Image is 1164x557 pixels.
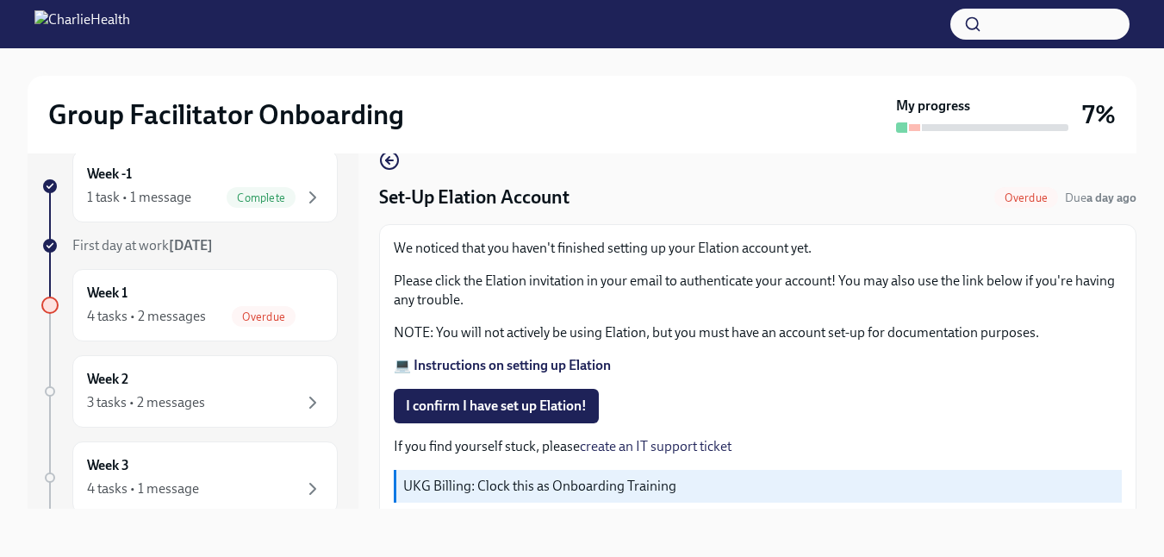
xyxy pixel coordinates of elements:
span: Complete [227,191,296,204]
a: Week -11 task • 1 messageComplete [41,150,338,222]
strong: My progress [896,97,970,116]
span: First day at work [72,237,213,253]
button: I confirm I have set up Elation! [394,389,599,423]
a: First day at work[DATE] [41,236,338,255]
h6: Week -1 [87,165,132,184]
p: Please click the Elation invitation in your email to authenticate your account! You may also use ... [394,272,1122,310]
h6: Week 1 [87,284,128,303]
a: create an IT support ticket [580,438,731,454]
a: Week 23 tasks • 2 messages [41,355,338,428]
strong: [DATE] [169,237,213,253]
a: 💻 Instructions on setting up Elation [394,357,611,373]
span: Overdue [994,191,1058,204]
h6: Week 3 [87,456,129,475]
a: Week 34 tasks • 1 message [41,441,338,514]
p: If you find yourself stuck, please [394,437,1122,456]
div: 3 tasks • 2 messages [87,393,205,412]
span: August 23rd, 2025 09:00 [1065,190,1136,206]
span: Due [1065,191,1136,205]
div: 1 task • 1 message [87,188,191,207]
img: CharlieHealth [34,10,130,38]
h3: 7% [1082,99,1116,130]
a: Week 14 tasks • 2 messagesOverdue [41,269,338,341]
p: NOTE: You will not actively be using Elation, but you must have an account set-up for documentati... [394,323,1122,342]
div: 4 tasks • 1 message [87,479,199,498]
p: UKG Billing: Clock this as Onboarding Training [403,477,1115,496]
div: 4 tasks • 2 messages [87,307,206,326]
span: I confirm I have set up Elation! [406,397,587,415]
h2: Group Facilitator Onboarding [48,97,404,132]
h4: Set-Up Elation Account [379,185,570,210]
p: We noticed that you haven't finished setting up your Elation account yet. [394,239,1122,258]
span: Overdue [232,310,296,323]
h6: Week 2 [87,370,128,389]
strong: a day ago [1086,191,1136,205]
